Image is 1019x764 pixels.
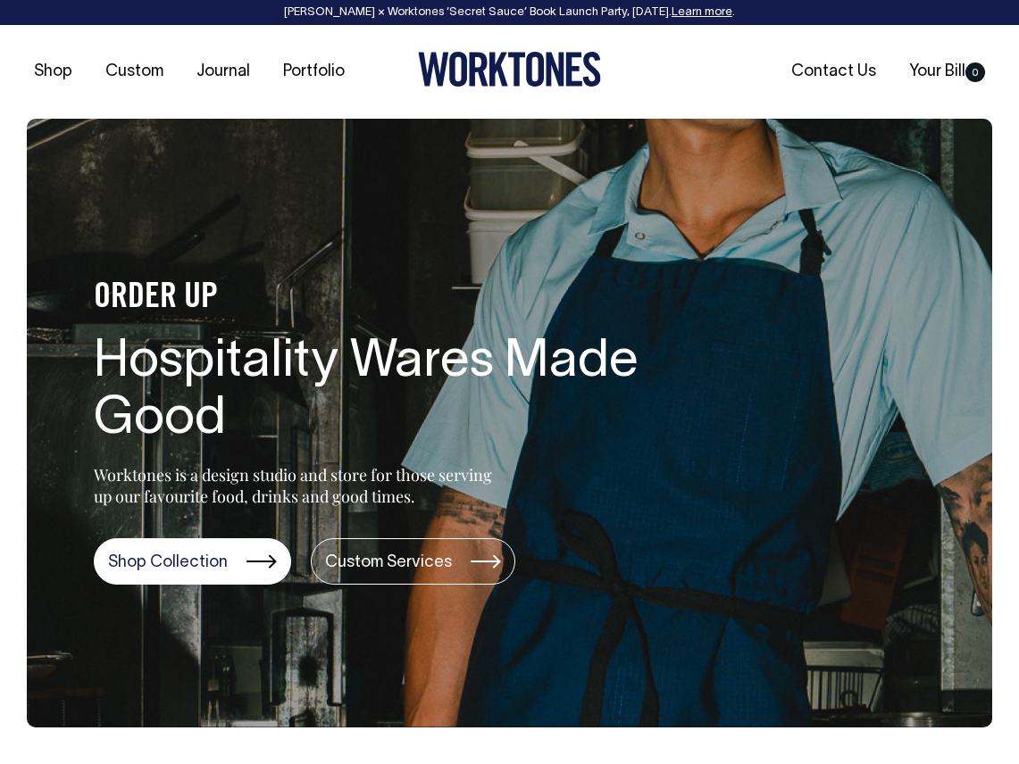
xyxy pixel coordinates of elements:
a: Journal [189,57,257,87]
a: Custom [98,57,171,87]
a: Shop [27,57,79,87]
h1: Hospitality Wares Made Good [94,335,665,449]
a: Learn more [672,7,732,18]
h4: ORDER UP [94,279,665,317]
a: Custom Services [311,538,515,585]
a: Shop Collection [94,538,291,585]
p: Worktones is a design studio and store for those serving up our favourite food, drinks and good t... [94,464,500,507]
a: Contact Us [784,57,883,87]
a: Portfolio [276,57,352,87]
div: [PERSON_NAME] × Worktones ‘Secret Sauce’ Book Launch Party, [DATE]. . [18,6,1001,19]
a: Your Bill0 [902,57,992,87]
span: 0 [965,62,985,82]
